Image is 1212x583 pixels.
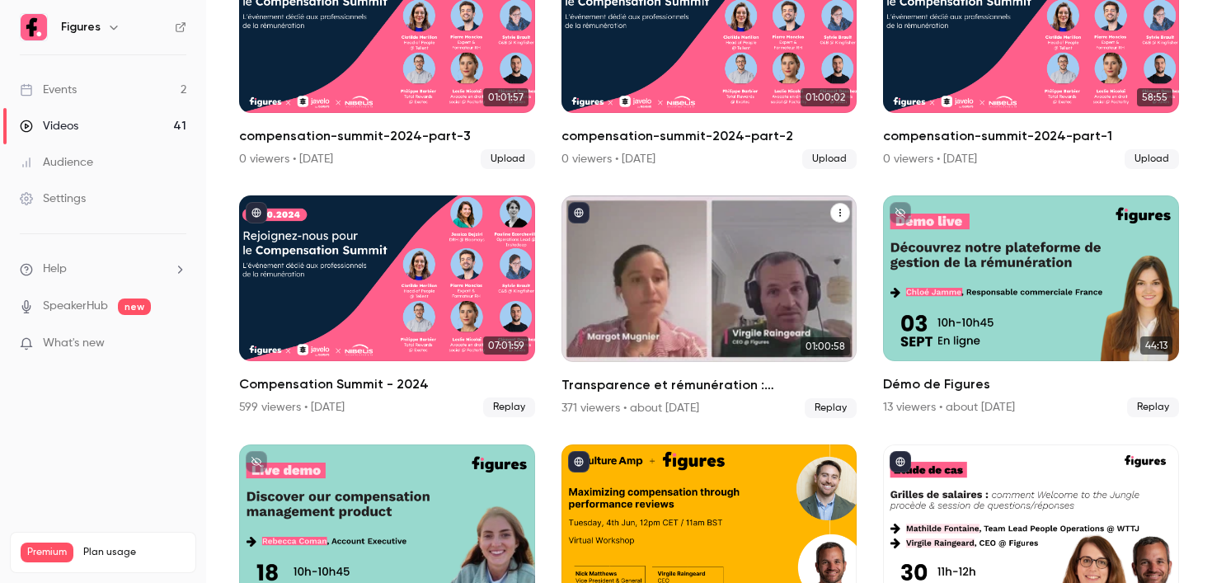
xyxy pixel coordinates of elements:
div: Audience [20,154,93,171]
li: Compensation Summit - 2024 [239,195,535,418]
span: What's new [43,335,105,352]
span: Premium [21,543,73,562]
img: Figures [21,14,47,40]
span: 01:01:57 [483,88,528,106]
span: Upload [1125,149,1179,169]
div: 13 viewers • about [DATE] [883,399,1015,416]
iframe: Noticeable Trigger [167,336,186,351]
div: 0 viewers • [DATE] [883,151,977,167]
button: unpublished [890,202,911,223]
div: Videos [20,118,78,134]
span: Help [43,261,67,278]
span: Upload [802,149,857,169]
a: SpeakerHub [43,298,108,315]
span: Plan usage [83,546,186,559]
span: 58:55 [1137,88,1172,106]
h2: Transparence et rémunération : [PERSON_NAME] un exemple à suivre ? [561,375,857,395]
div: 0 viewers • [DATE] [239,151,333,167]
div: 599 viewers • [DATE] [239,399,345,416]
button: published [246,202,267,223]
span: 07:01:59 [483,336,528,355]
span: Upload [481,149,535,169]
a: 01:00:58Transparence et rémunération : [PERSON_NAME] un exemple à suivre ?371 viewers • about [DA... [561,195,857,418]
h2: compensation-summit-2024-part-3 [239,126,535,146]
li: Démo de Figures [883,195,1179,418]
div: Settings [20,190,86,207]
li: Transparence et rémunération : Danone un exemple à suivre ? [561,195,857,418]
a: 44:13Démo de Figures13 viewers • about [DATE]Replay [883,195,1179,418]
span: Replay [483,397,535,417]
span: 44:13 [1140,336,1172,355]
span: new [118,299,151,315]
h6: Figures [61,19,101,35]
h2: compensation-summit-2024-part-2 [561,126,857,146]
div: 0 viewers • [DATE] [561,151,655,167]
span: Replay [1127,397,1179,417]
li: help-dropdown-opener [20,261,186,278]
button: unpublished [246,451,267,473]
button: published [890,451,911,473]
button: published [568,451,590,473]
span: 01:00:58 [801,337,850,355]
span: Replay [805,398,857,418]
a: 07:01:59Compensation Summit - 2024599 viewers • [DATE]Replay [239,195,535,418]
h2: compensation-summit-2024-part-1 [883,126,1179,146]
h2: Compensation Summit - 2024 [239,374,535,394]
h2: Démo de Figures [883,374,1179,394]
div: 371 viewers • about [DATE] [561,400,699,416]
div: Events [20,82,77,98]
span: 01:00:02 [801,88,850,106]
button: published [568,202,590,223]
